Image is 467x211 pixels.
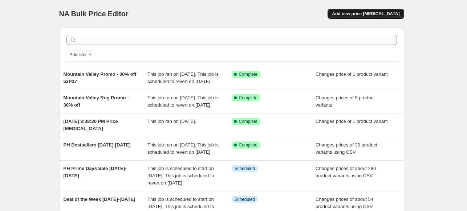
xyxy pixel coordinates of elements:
span: Deal of the Week [DATE]-[DATE] [64,196,135,202]
span: Mountain Valley Rug Promo - 30% off [64,95,129,108]
span: Changes prices of 5 product variants [316,95,375,108]
span: PH Prime Days Sale [DATE]-[DATE] [64,166,127,178]
span: Changes prices of about 280 product variants using CSV [316,166,376,178]
span: Scheduled [235,196,255,202]
span: NA Bulk Price Editor [59,10,129,18]
span: This job ran on [DATE]. [147,119,196,124]
span: Changes prices of about 54 product variants using CSV [316,196,373,209]
span: Changes prices of 30 product variants using CSV [316,142,377,155]
span: Add new price [MEDICAL_DATA] [332,11,399,17]
button: Add filter [66,50,96,59]
span: Complete [239,95,257,101]
span: Changes price of 1 product variant [316,71,388,77]
span: Mountain Valley Promo - 30% off 53P37 [64,71,137,84]
button: Add new price [MEDICAL_DATA] [328,9,404,19]
span: This job is scheduled to start on [DATE]. This job is scheduled to revert on [DATE]. [147,166,214,186]
span: Add filter [70,52,87,58]
span: Complete [239,119,257,124]
span: This job ran on [DATE]. This job is scheduled to revert on [DATE]. [147,71,219,84]
span: Changes price of 1 product variant [316,119,388,124]
span: This job ran on [DATE]. This job is scheduled to revert on [DATE]. [147,142,219,155]
span: PH Bestsellers [DATE]-[DATE] [64,142,131,148]
span: Complete [239,142,257,148]
span: This job ran on [DATE]. This job is scheduled to revert on [DATE]. [147,95,219,108]
span: [DATE] 3:38:20 PM Price [MEDICAL_DATA] [64,119,118,131]
span: Scheduled [235,166,255,171]
span: Complete [239,71,257,77]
